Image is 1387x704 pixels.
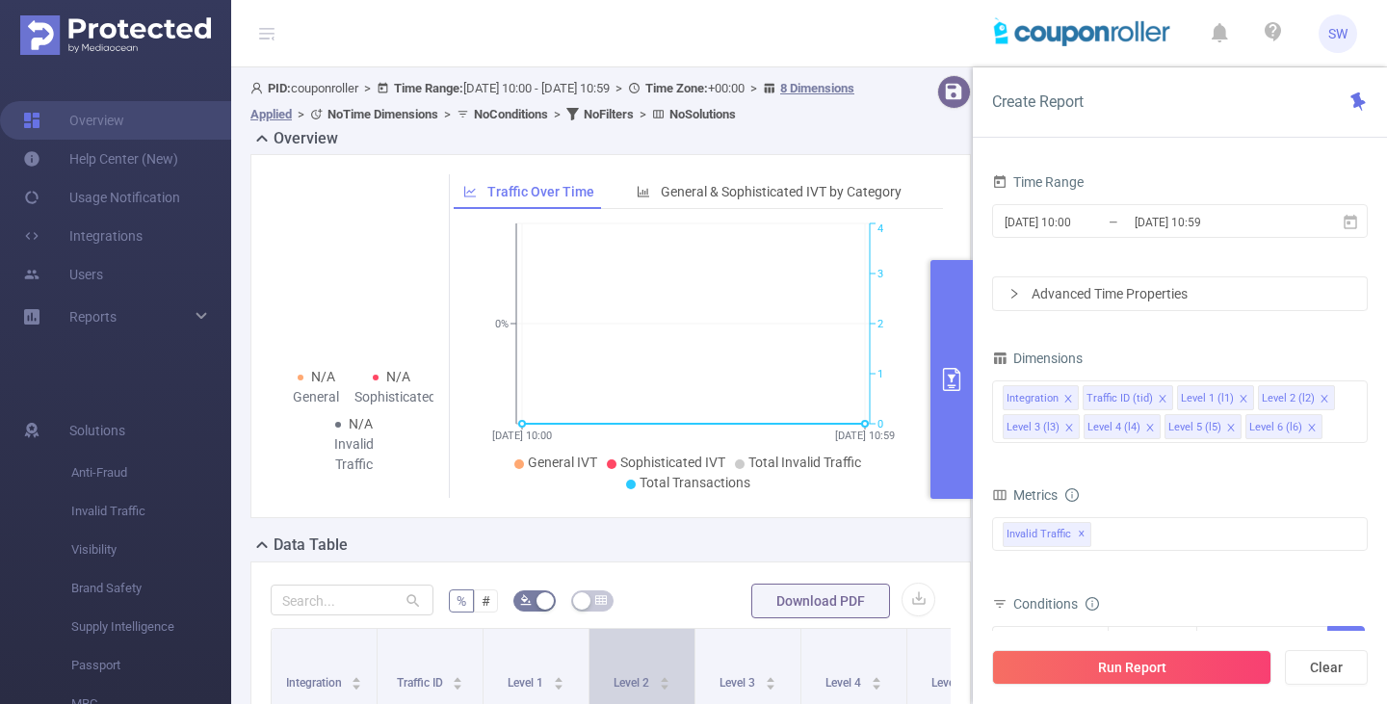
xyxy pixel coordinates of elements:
i: icon: user [250,82,268,94]
i: icon: close [1320,394,1329,405]
b: Time Range: [394,81,463,95]
button: Clear [1285,650,1368,685]
div: Contains [1118,627,1179,659]
span: Create Report [992,92,1084,111]
i: icon: caret-up [553,674,563,680]
input: End date [1133,209,1289,235]
a: Integrations [23,217,143,255]
li: Level 6 (l6) [1245,414,1322,439]
i: icon: caret-up [352,674,362,680]
div: Level 6 (l6) [1249,415,1302,440]
div: Level 1 (l1) [1181,386,1234,411]
span: Supply Intelligence [71,608,231,646]
span: Level 1 [508,676,546,690]
span: Visibility [71,531,231,569]
i: icon: caret-up [871,674,881,680]
span: Integration [286,676,345,690]
span: > [438,107,457,121]
div: Sort [765,674,776,686]
div: Sort [452,674,463,686]
i: icon: close [1158,394,1167,405]
i: icon: table [595,594,607,606]
div: Sophisticated [354,387,431,407]
b: No Solutions [669,107,736,121]
span: > [358,81,377,95]
i: icon: bg-colors [520,594,532,606]
i: icon: caret-down [659,682,669,688]
i: icon: caret-down [553,682,563,688]
div: Invalid Traffic [316,434,392,475]
span: Sophisticated IVT [620,455,725,470]
li: Traffic ID (tid) [1083,385,1173,410]
span: Passport [71,646,231,685]
a: Help Center (New) [23,140,178,178]
a: Reports [69,298,117,336]
div: Integration [1007,386,1059,411]
div: Traffic ID (tid) [1086,386,1153,411]
i: icon: close [1239,394,1248,405]
i: icon: bar-chart [637,185,650,198]
li: Level 4 (l4) [1084,414,1161,439]
i: icon: close [1226,423,1236,434]
i: icon: caret-down [871,682,881,688]
div: Sort [351,674,362,686]
h2: Data Table [274,534,348,557]
li: Level 3 (l3) [1003,414,1080,439]
tspan: [DATE] 10:00 [492,430,552,442]
i: icon: close [1145,423,1155,434]
span: N/A [311,369,335,384]
tspan: 2 [877,318,883,330]
li: Level 5 (l5) [1165,414,1242,439]
span: > [610,81,628,95]
span: General & Sophisticated IVT by Category [661,184,902,199]
li: Level 2 (l2) [1258,385,1335,410]
span: N/A [349,416,373,431]
span: Total Invalid Traffic [748,455,861,470]
span: Anti-Fraud [71,454,231,492]
i: icon: caret-down [453,682,463,688]
div: Level 4 (l4) [1087,415,1140,440]
span: > [548,107,566,121]
i: icon: caret-up [453,674,463,680]
div: icon: rightAdvanced Time Properties [993,277,1367,310]
tspan: 0% [495,318,509,330]
tspan: 3 [877,268,883,280]
span: N/A [386,369,410,384]
i: icon: info-circle [1086,597,1099,611]
li: Integration [1003,385,1079,410]
div: Sort [871,674,882,686]
input: Start date [1003,209,1159,235]
i: icon: caret-down [352,682,362,688]
span: Reports [69,309,117,325]
a: Users [23,255,103,294]
span: > [292,107,310,121]
tspan: 1 [877,368,883,380]
span: Total Transactions [640,475,750,490]
i: icon: info-circle [1065,488,1079,502]
input: Search... [271,585,433,615]
b: PID: [268,81,291,95]
i: icon: right [1008,288,1020,300]
i: icon: caret-up [659,674,669,680]
div: Sort [553,674,564,686]
span: > [634,107,652,121]
span: Invalid Traffic [1003,522,1091,547]
span: General IVT [528,455,597,470]
span: Conditions [1013,596,1099,612]
span: Level 5 [931,676,970,690]
span: Time Range [992,174,1084,190]
span: Traffic Over Time [487,184,594,199]
img: Protected Media [20,15,211,55]
i: icon: caret-up [765,674,775,680]
span: ✕ [1078,523,1086,546]
i: icon: close [1064,423,1074,434]
span: Dimensions [992,351,1083,366]
span: # [482,593,490,609]
span: Level 3 [720,676,758,690]
button: Download PDF [751,584,890,618]
span: Level 4 [825,676,864,690]
span: couponroller [DATE] 10:00 - [DATE] 10:59 +00:00 [250,81,854,121]
span: Invalid Traffic [71,492,231,531]
div: Level 3 (l3) [1007,415,1060,440]
span: Metrics [992,487,1058,503]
